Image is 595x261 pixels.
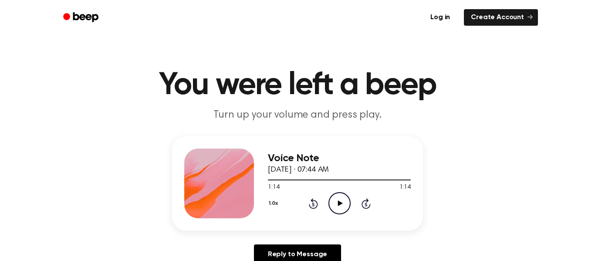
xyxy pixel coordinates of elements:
p: Turn up your volume and press play. [130,108,465,122]
a: Log in [422,7,459,27]
span: [DATE] · 07:44 AM [268,166,329,174]
button: 1.0x [268,196,281,211]
h1: You were left a beep [74,70,521,101]
a: Create Account [464,9,538,26]
span: 1:14 [268,183,279,192]
span: 1:14 [399,183,411,192]
h3: Voice Note [268,153,411,164]
a: Beep [57,9,106,26]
